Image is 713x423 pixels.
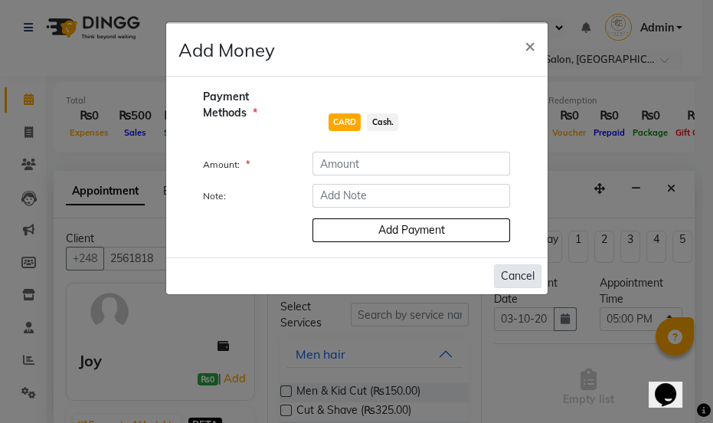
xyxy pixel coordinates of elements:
[367,113,398,131] span: Cash.
[525,34,535,57] span: ×
[329,113,361,131] span: CARD
[178,36,275,64] h4: Add Money
[312,184,510,208] input: Add Note
[191,189,302,203] label: Note:
[312,152,510,175] input: Amount
[649,362,698,408] iframe: chat widget
[512,24,548,67] button: Close
[203,89,263,121] span: Payment Methods
[494,264,541,288] button: Cancel
[191,158,302,172] label: Amount:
